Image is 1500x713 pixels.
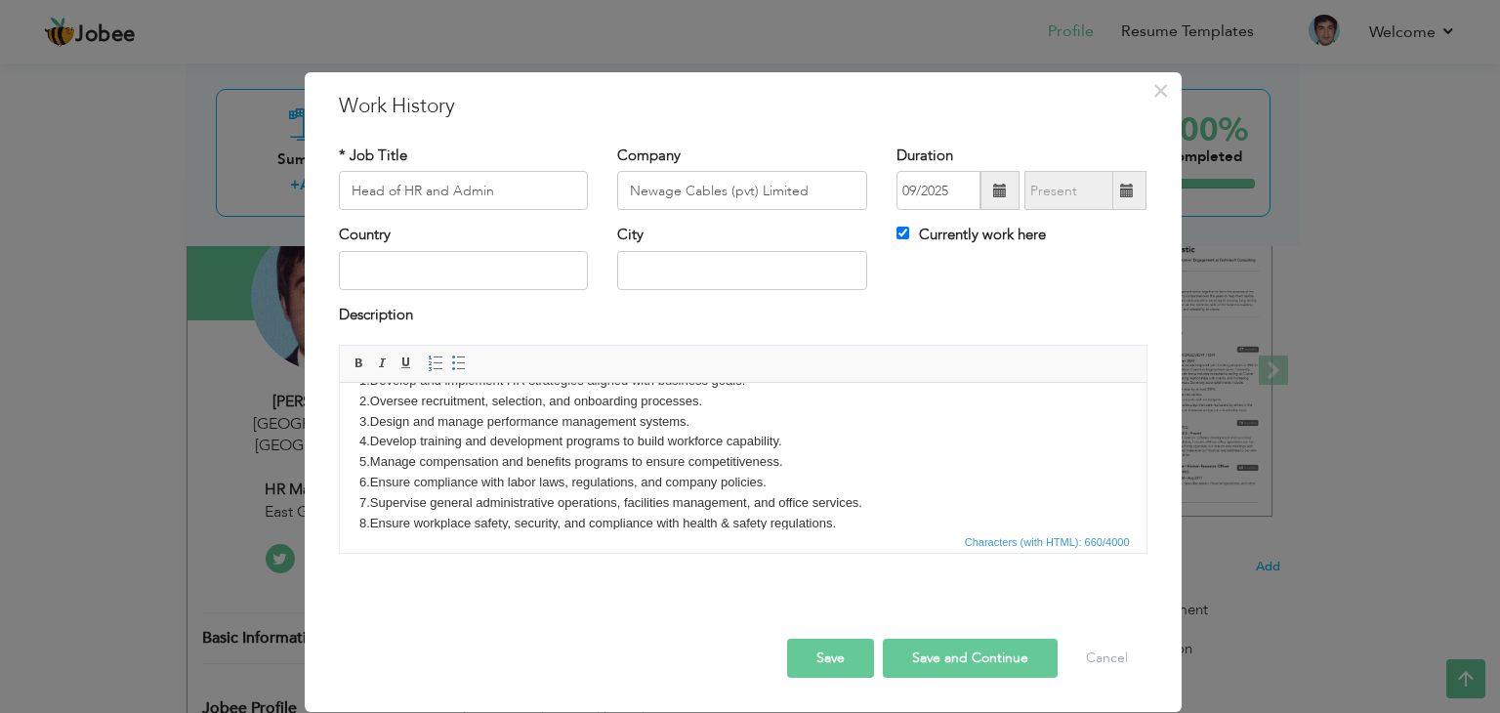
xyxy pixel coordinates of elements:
[961,533,1134,551] span: Characters (with HTML): 660/4000
[1152,73,1169,108] span: ×
[1024,171,1113,210] input: Present
[396,353,417,374] a: Underline
[1066,639,1147,678] button: Cancel
[349,353,370,374] a: Bold
[372,353,394,374] a: Italic
[896,227,909,239] input: Currently work here
[339,305,413,325] label: Description
[787,639,874,678] button: Save
[617,225,644,245] label: City
[961,533,1136,551] div: Statistics
[339,92,1147,121] h3: Work History
[1146,75,1177,106] button: Close
[896,225,1046,245] label: Currently work here
[896,171,980,210] input: From
[617,146,681,166] label: Company
[883,639,1058,678] button: Save and Continue
[339,146,407,166] label: * Job Title
[896,146,953,166] label: Duration
[340,383,1146,529] iframe: Rich Text Editor, workEditor
[448,353,470,374] a: Insert/Remove Bulleted List
[425,353,446,374] a: Insert/Remove Numbered List
[339,225,391,245] label: Country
